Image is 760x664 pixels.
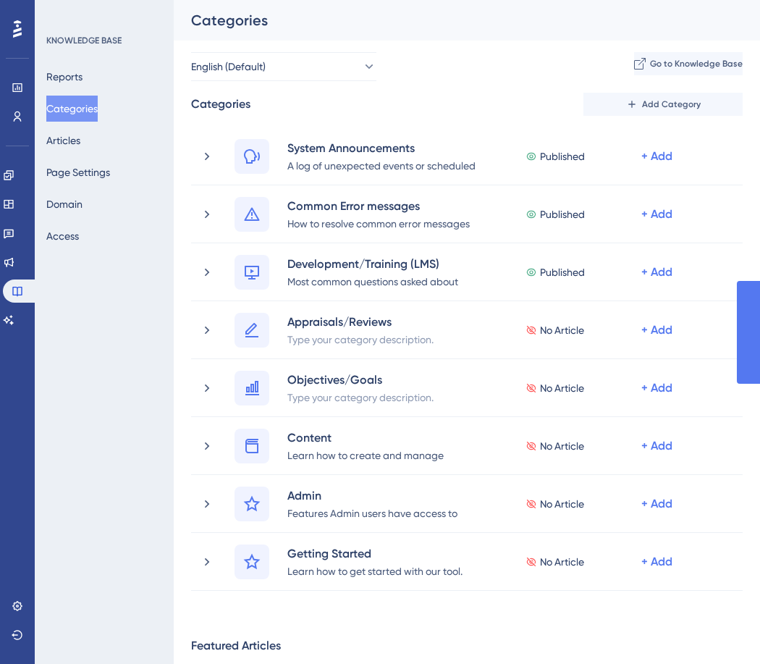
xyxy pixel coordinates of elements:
div: Admin [287,487,458,504]
span: No Article [540,495,584,513]
div: + Add [641,322,672,339]
button: Articles [46,127,80,154]
span: Published [540,206,585,223]
div: + Add [641,379,672,397]
div: Type your category description. [287,388,434,405]
span: No Article [540,553,584,571]
span: Published [540,264,585,281]
button: Go to Knowledge Base [634,52,743,75]
div: Most common questions asked about LMS [287,272,478,290]
button: Domain [46,191,83,217]
div: Content [287,429,478,446]
span: Published [540,148,585,165]
span: No Article [540,437,584,455]
div: + Add [641,553,672,571]
iframe: UserGuiding AI Assistant Launcher [699,607,743,650]
div: + Add [641,206,672,223]
div: System Announcements [287,139,478,156]
div: + Add [641,495,672,513]
span: Go to Knowledge Base [650,58,743,70]
button: Categories [46,96,98,122]
div: How to resolve common error messages that pop up [287,214,478,232]
div: Appraisals/Reviews [287,313,434,330]
div: Features Admin users have access to [287,504,458,521]
span: No Article [540,379,584,397]
span: English (Default) [191,58,266,75]
div: Objectives/Goals [287,371,434,388]
div: Getting Started [287,545,463,562]
span: No Article [540,322,584,339]
div: Learn how to create and manage content. [287,446,478,463]
div: A log of unexpected events or scheduled maintenance that may have caused downtime/interruption of... [287,156,478,174]
div: + Add [641,264,672,281]
span: Add Category [642,98,701,110]
button: English (Default) [191,52,376,81]
div: KNOWLEDGE BASE [46,35,122,46]
div: Featured Articles [191,637,281,655]
button: Access [46,223,79,249]
div: + Add [641,437,672,455]
div: Common Error messages [287,197,478,214]
div: Categories [191,96,250,113]
div: Type your category description. [287,330,434,348]
button: Add Category [583,93,743,116]
div: Development/Training (LMS) [287,255,478,272]
div: + Add [641,148,672,165]
div: Learn how to get started with our tool. [287,562,463,579]
div: Categories [191,10,706,30]
button: Reports [46,64,83,90]
button: Page Settings [46,159,110,185]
